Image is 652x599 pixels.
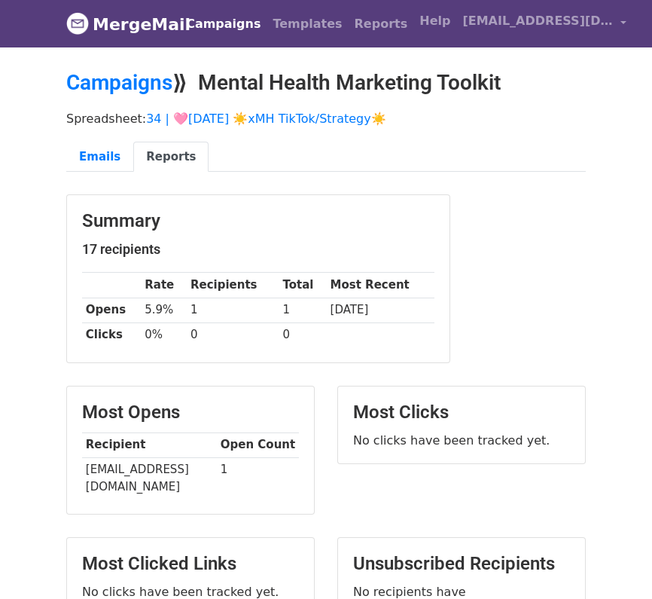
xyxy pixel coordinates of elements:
[353,432,570,448] p: No clicks have been tracked yet.
[180,9,267,39] a: Campaigns
[141,322,187,347] td: 0%
[82,210,434,232] h3: Summary
[349,9,414,39] a: Reports
[82,402,299,423] h3: Most Opens
[217,457,299,499] td: 1
[353,402,570,423] h3: Most Clicks
[413,6,456,36] a: Help
[456,6,632,41] a: [EMAIL_ADDRESS][DOMAIN_NAME]
[66,12,89,35] img: MergeMail logo
[82,241,434,258] h5: 17 recipients
[146,112,386,126] a: 34 | 🩷[DATE] ☀️xMH TikTok/Strategy☀️
[82,432,217,457] th: Recipient
[66,8,168,40] a: MergeMail
[327,273,434,298] th: Most Recent
[66,70,172,95] a: Campaigns
[187,322,279,347] td: 0
[279,273,327,298] th: Total
[66,70,586,96] h2: ⟫ Mental Health Marketing Toolkit
[267,9,348,39] a: Templates
[141,298,187,322] td: 5.9%
[133,142,209,173] a: Reports
[66,111,586,127] p: Spreadsheet:
[187,298,279,322] td: 1
[279,298,327,322] td: 1
[279,322,327,347] td: 0
[82,322,141,347] th: Clicks
[462,12,613,30] span: [EMAIL_ADDRESS][DOMAIN_NAME]
[353,553,570,575] h3: Unsubscribed Recipients
[327,298,434,322] td: [DATE]
[217,432,299,457] th: Open Count
[82,553,299,575] h3: Most Clicked Links
[82,457,217,499] td: [EMAIL_ADDRESS][DOMAIN_NAME]
[66,142,133,173] a: Emails
[577,527,652,599] iframe: Chat Widget
[187,273,279,298] th: Recipients
[141,273,187,298] th: Rate
[82,298,141,322] th: Opens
